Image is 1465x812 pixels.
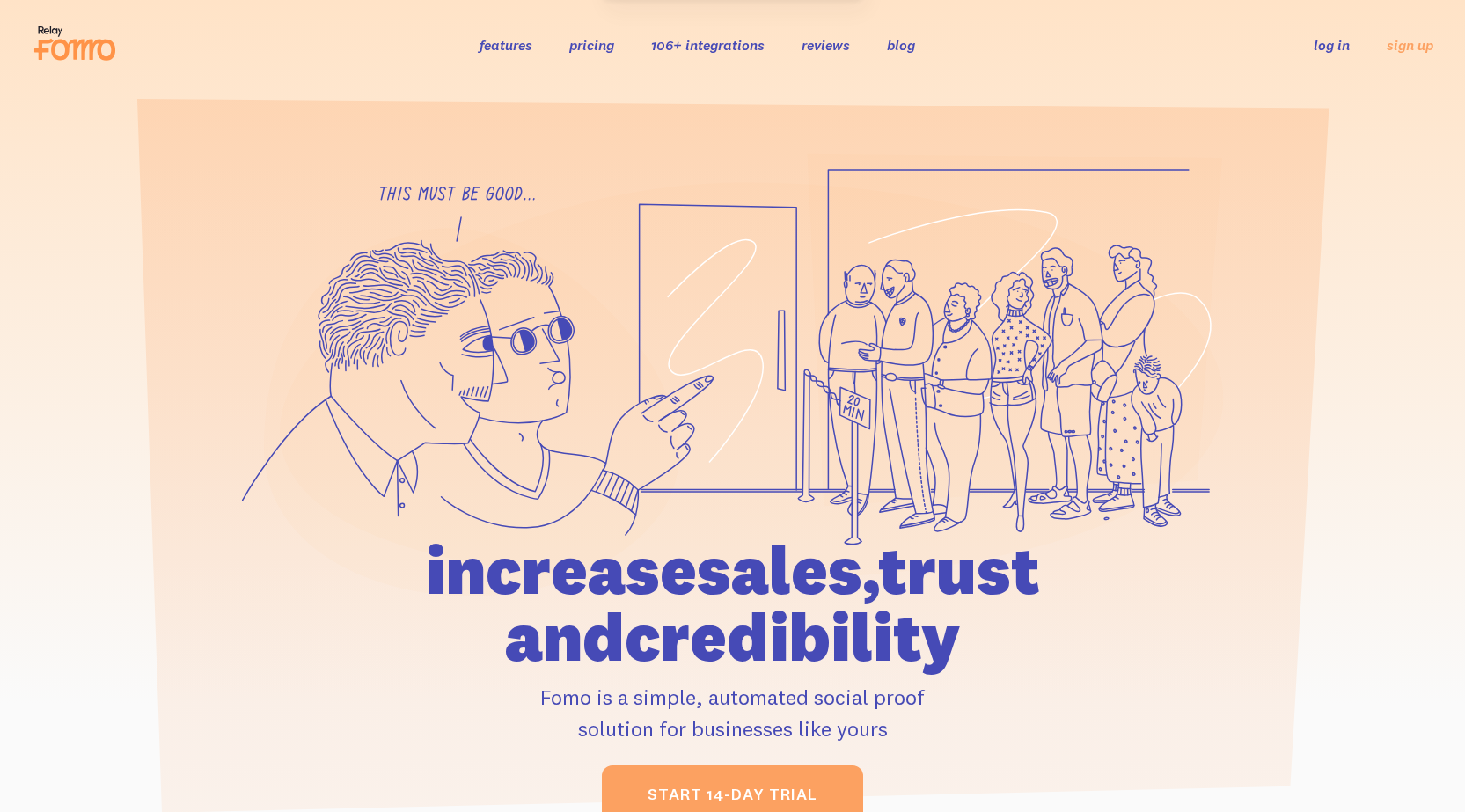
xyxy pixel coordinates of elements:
a: log in [1314,36,1350,54]
a: pricing [569,36,614,54]
a: sign up [1387,36,1433,55]
a: reviews [802,36,850,54]
h1: increase sales, trust and credibility [326,537,1140,670]
a: 106+ integrations [651,36,765,54]
p: Fomo is a simple, automated social proof solution for businesses like yours [326,681,1140,744]
a: blog [887,36,915,54]
a: features [480,36,532,54]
